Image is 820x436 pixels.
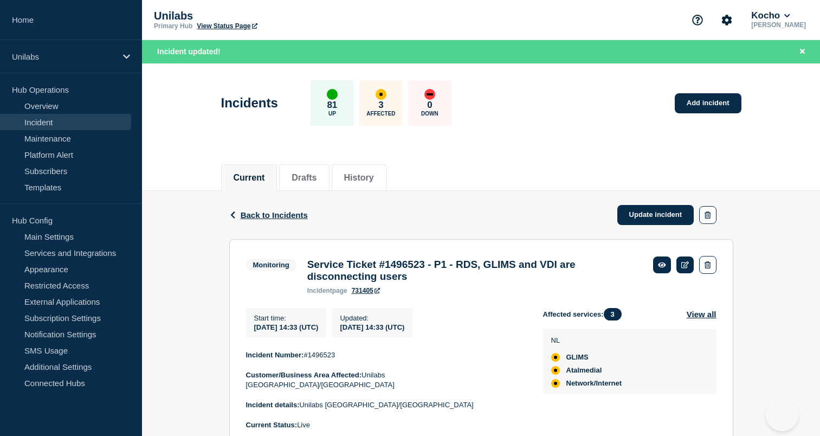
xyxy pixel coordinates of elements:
p: Live [246,420,526,430]
p: #1496523 [246,350,526,360]
span: incident [307,287,332,294]
button: Back to Incidents [229,210,308,220]
div: up [327,89,338,100]
p: 0 [427,100,432,111]
p: 81 [327,100,337,111]
a: Update incident [617,205,694,225]
button: Account settings [715,9,738,31]
div: [DATE] 14:33 (UTC) [340,322,404,331]
h3: Service Ticket #1496523 - P1 - RDS, GLIMS and VDI are disconnecting users [307,259,642,283]
h1: Incidents [221,95,278,111]
iframe: Help Scout Beacon - Open [766,399,798,431]
div: affected [551,366,560,375]
p: Unilabs [12,52,116,61]
div: affected [551,379,560,388]
p: Unilabs [GEOGRAPHIC_DATA]/[GEOGRAPHIC_DATA] [246,400,526,410]
button: View all [687,308,716,320]
button: Current [234,173,265,183]
span: Incident updated! [157,47,221,56]
p: page [307,287,347,294]
a: Add incident [675,93,741,113]
span: Affected services: [543,308,627,320]
span: Monitoring [246,259,296,271]
p: Updated : [340,314,404,322]
button: Drafts [292,173,317,183]
p: 3 [378,100,383,111]
button: History [344,173,374,183]
p: Down [421,111,438,117]
a: 731405 [352,287,380,294]
p: Up [328,111,336,117]
p: [PERSON_NAME] [749,21,808,29]
span: [DATE] 14:33 (UTC) [254,323,319,331]
span: GLIMS [566,353,589,362]
p: Affected [366,111,395,117]
a: View Status Page [197,22,257,30]
span: Atalmedial [566,366,602,375]
span: 3 [604,308,622,320]
div: affected [551,353,560,362]
strong: Current Status: [246,421,298,429]
div: affected [376,89,386,100]
p: Start time : [254,314,319,322]
button: Kocho [749,10,792,21]
p: Unilabs [154,10,371,22]
strong: Customer/Business Area Affected: [246,371,362,379]
p: Unilabs [GEOGRAPHIC_DATA]/[GEOGRAPHIC_DATA] [246,370,526,390]
strong: Incident Number: [246,351,304,359]
button: Close banner [796,46,809,58]
p: Primary Hub [154,22,192,30]
span: Back to Incidents [241,210,308,220]
p: NL [551,336,622,344]
button: Support [686,9,709,31]
span: Network/Internet [566,379,622,388]
div: down [424,89,435,100]
strong: Incident details: [246,401,300,409]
